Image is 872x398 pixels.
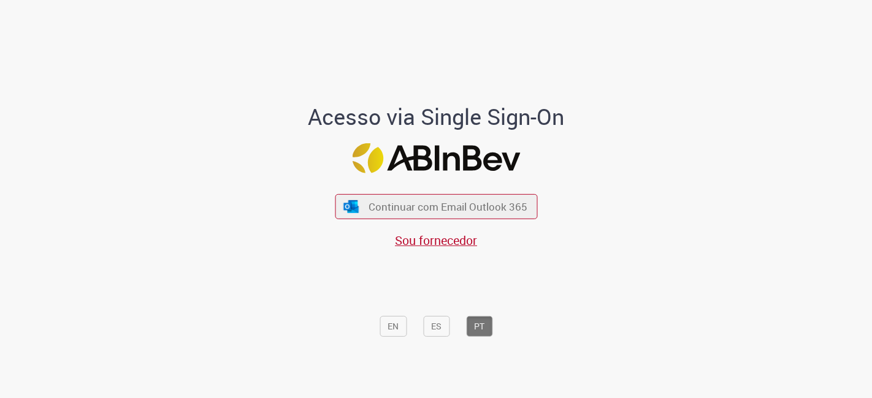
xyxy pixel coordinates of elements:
img: Logo ABInBev [352,143,520,173]
button: PT [466,316,492,337]
h1: Acesso via Single Sign-On [266,104,606,129]
span: Continuar com Email Outlook 365 [369,200,527,214]
img: ícone Azure/Microsoft 360 [343,200,360,213]
button: ES [423,316,449,337]
button: EN [380,316,407,337]
a: Sou fornecedor [395,232,477,249]
button: ícone Azure/Microsoft 360 Continuar com Email Outlook 365 [335,194,537,219]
